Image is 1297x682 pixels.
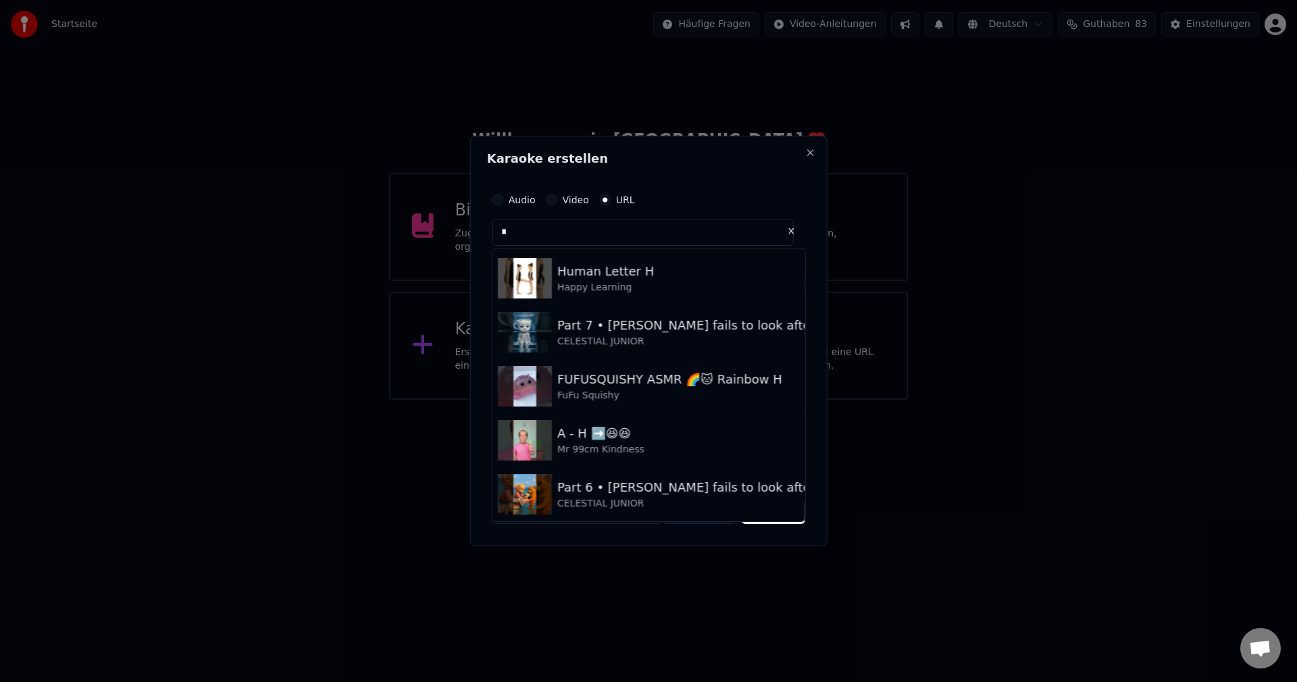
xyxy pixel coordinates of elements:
[498,420,552,461] img: A - H ➡️😆😆
[557,262,654,281] div: Human Letter H
[616,195,635,205] label: URL
[742,500,805,524] button: Erstellen
[498,312,552,352] img: Part 7 • H-Quinn fails to look after Ballerina Cappuccina's #ballerinacappuccina #shorts
[498,366,552,406] img: FUFUSQUISHY ASMR 🌈🐱 Rainbow H
[663,500,736,524] button: Abbrechen
[557,281,654,294] div: Happy Learning
[557,478,1209,497] div: Part 6 • [PERSON_NAME] fails to look after Ballerina Cappuccina's baby #ballerinacappuccina #trip...
[487,153,811,165] h2: Karaoke erstellen
[498,258,552,298] img: Human Letter H
[498,474,552,515] img: Part 6 • H-Quinn fails to look after Ballerina Cappuccina's baby #ballerinacappuccina #trippitroppi
[557,443,644,456] div: Mr 99cm Kindness
[509,195,536,205] label: Audio
[557,335,1118,348] div: CELESTIAL JUNIOR
[557,424,644,443] div: A - H ➡️😆😆
[557,316,1118,335] div: Part 7 • [PERSON_NAME] fails to look after [PERSON_NAME]'s #ballerinacappuccina #shorts
[557,389,782,402] div: FuFu Squishy
[562,195,588,205] label: Video
[557,497,1209,510] div: CELESTIAL JUNIOR
[557,370,782,389] div: FUFUSQUISHY ASMR 🌈🐱 Rainbow H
